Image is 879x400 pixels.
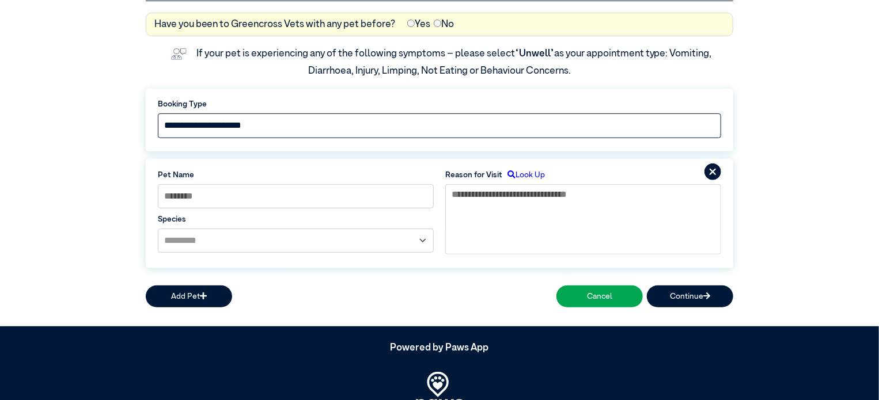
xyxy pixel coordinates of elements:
label: Reason for Visit [445,169,502,181]
button: Add Pet [146,285,232,307]
label: If your pet is experiencing any of the following symptoms – please select as your appointment typ... [196,49,714,76]
label: No [434,17,454,32]
label: Booking Type [158,98,721,110]
label: Species [158,214,434,225]
label: Look Up [502,169,545,181]
label: Have you been to Greencross Vets with any pet before? [154,17,396,32]
span: “Unwell” [515,49,554,59]
label: Pet Name [158,169,434,181]
img: vet [167,44,191,64]
button: Cancel [556,285,643,307]
input: Yes [407,20,415,27]
h5: Powered by Paws App [146,342,733,354]
input: No [434,20,441,27]
label: Yes [407,17,430,32]
button: Continue [647,285,733,307]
